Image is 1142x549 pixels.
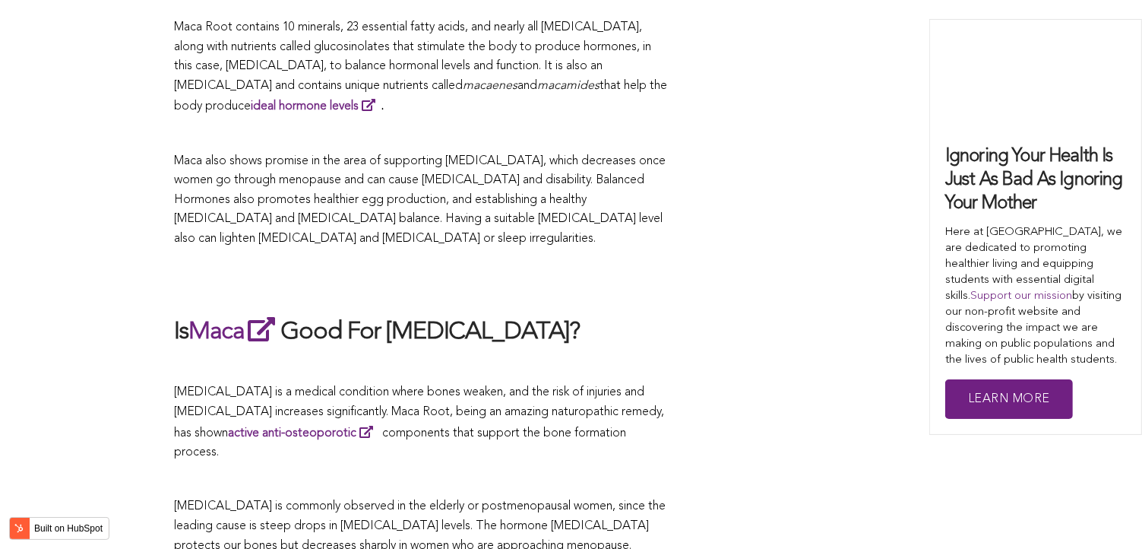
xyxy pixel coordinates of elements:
a: ideal hormone levels [251,100,381,113]
iframe: Chat Widget [1066,476,1142,549]
span: macamides [537,80,599,92]
button: Built on HubSpot [9,517,109,540]
a: Learn More [945,379,1073,420]
span: and [517,80,537,92]
label: Built on HubSpot [28,519,109,538]
span: Maca also shows promise in the area of supporting [MEDICAL_DATA], which decreases once women go t... [174,155,666,245]
span: [MEDICAL_DATA] is a medical condition where bones weaken, and the risk of injuries and [MEDICAL_D... [174,386,664,459]
span: macaenes [463,80,517,92]
span: Maca Root contains 10 minerals, 23 essential fatty acids, and nearly all [MEDICAL_DATA], along wi... [174,21,651,92]
strong: . [251,100,384,113]
h2: Is Good For [MEDICAL_DATA]? [174,314,668,349]
a: Maca [188,320,280,344]
a: active anti-osteoporotic [228,427,379,440]
img: HubSpot sprocket logo [10,519,28,538]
